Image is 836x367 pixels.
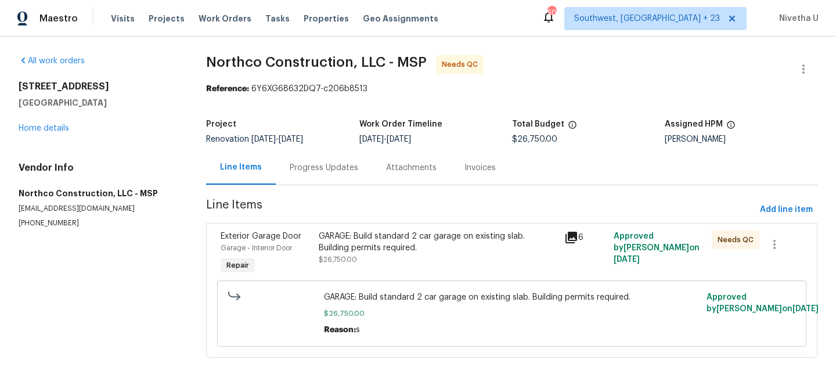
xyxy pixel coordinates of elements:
span: Maestro [39,13,78,24]
span: [DATE] [387,135,411,143]
span: Tasks [265,15,290,23]
span: $26,750.00 [324,308,700,319]
button: Add line item [755,199,817,221]
div: Progress Updates [290,162,358,174]
span: - [359,135,411,143]
span: [DATE] [251,135,276,143]
span: Line Items [206,199,755,221]
span: Visits [111,13,135,24]
span: s [356,326,360,334]
span: [DATE] [792,305,819,313]
a: Home details [19,124,69,132]
h4: Vendor Info [19,162,178,174]
span: Exterior Garage Door [221,232,301,240]
span: $26,750.00 [319,256,357,263]
span: Renovation [206,135,303,143]
span: Southwest, [GEOGRAPHIC_DATA] + 23 [574,13,720,24]
b: Reference: [206,85,249,93]
div: Invoices [464,162,496,174]
span: Northco Construction, LLC - MSP [206,55,427,69]
span: Add line item [760,203,813,217]
div: 505 [547,7,556,19]
span: Projects [149,13,185,24]
p: [EMAIL_ADDRESS][DOMAIN_NAME] [19,204,178,214]
div: 6 [564,231,607,244]
span: $26,750.00 [512,135,557,143]
span: Nivetha U [774,13,819,24]
h5: Project [206,120,236,128]
h2: [STREET_ADDRESS] [19,81,178,92]
span: The hpm assigned to this work order. [726,120,736,135]
span: The total cost of line items that have been proposed by Opendoor. This sum includes line items th... [568,120,577,135]
span: Garage - Interior Door [221,244,292,251]
span: GARAGE: Build standard 2 car garage on existing slab. Building permits required. [324,292,700,303]
h5: Northco Construction, LLC - MSP [19,188,178,199]
span: [DATE] [614,256,640,264]
span: Work Orders [199,13,251,24]
span: Repair [222,260,254,271]
span: Approved by [PERSON_NAME] on [614,232,700,264]
div: Attachments [386,162,437,174]
span: Approved by [PERSON_NAME] on [707,293,819,313]
div: Line Items [220,161,262,173]
h5: Work Order Timeline [359,120,442,128]
span: [DATE] [359,135,384,143]
p: [PHONE_NUMBER] [19,218,178,228]
h5: Total Budget [512,120,564,128]
div: 6Y6XG68632DQ7-c206b8513 [206,83,817,95]
span: Needs QC [718,234,758,246]
h5: [GEOGRAPHIC_DATA] [19,97,178,109]
span: Reason: [324,326,356,334]
span: Needs QC [442,59,482,70]
div: [PERSON_NAME] [665,135,817,143]
span: Properties [304,13,349,24]
span: - [251,135,303,143]
h5: Assigned HPM [665,120,723,128]
span: [DATE] [279,135,303,143]
div: GARAGE: Build standard 2 car garage on existing slab. Building permits required. [319,231,557,254]
a: All work orders [19,57,85,65]
span: Geo Assignments [363,13,438,24]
